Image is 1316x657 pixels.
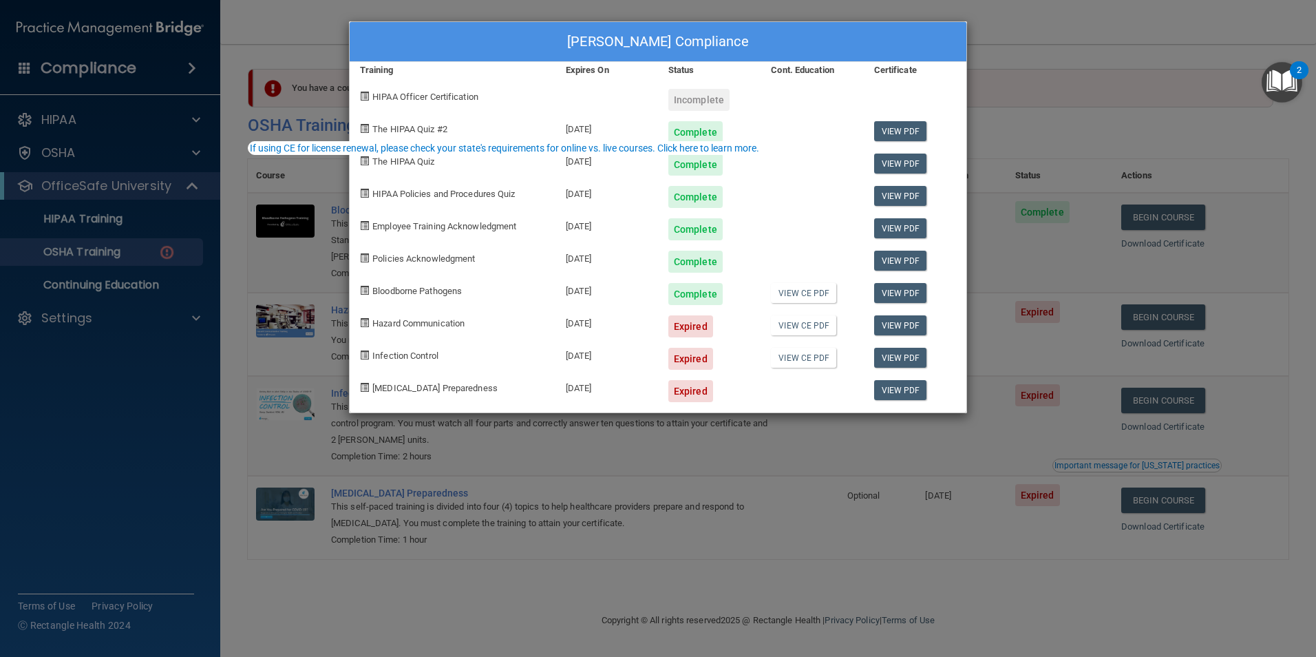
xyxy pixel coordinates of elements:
[874,186,927,206] a: View PDF
[1297,70,1302,88] div: 2
[372,253,475,264] span: Policies Acknowledgment
[668,154,723,176] div: Complete
[668,186,723,208] div: Complete
[250,143,759,153] div: If using CE for license renewal, please check your state's requirements for online vs. live cours...
[874,348,927,368] a: View PDF
[864,62,966,79] div: Certificate
[555,62,658,79] div: Expires On
[874,380,927,400] a: View PDF
[248,141,761,155] button: If using CE for license renewal, please check your state's requirements for online vs. live cours...
[555,305,658,337] div: [DATE]
[350,62,555,79] div: Training
[668,283,723,305] div: Complete
[668,218,723,240] div: Complete
[555,273,658,305] div: [DATE]
[372,92,478,102] span: HIPAA Officer Certification
[668,251,723,273] div: Complete
[372,286,462,296] span: Bloodborne Pathogens
[1262,62,1302,103] button: Open Resource Center, 2 new notifications
[555,111,658,143] div: [DATE]
[555,208,658,240] div: [DATE]
[350,22,966,62] div: [PERSON_NAME] Compliance
[874,154,927,174] a: View PDF
[668,348,713,370] div: Expired
[372,156,434,167] span: The HIPAA Quiz
[555,370,658,402] div: [DATE]
[555,240,658,273] div: [DATE]
[372,221,516,231] span: Employee Training Acknowledgment
[372,383,498,393] span: [MEDICAL_DATA] Preparedness
[372,318,465,328] span: Hazard Communication
[771,283,836,303] a: View CE PDF
[372,351,438,361] span: Infection Control
[555,176,658,208] div: [DATE]
[771,348,836,368] a: View CE PDF
[874,315,927,335] a: View PDF
[874,121,927,141] a: View PDF
[668,380,713,402] div: Expired
[668,89,730,111] div: Incomplete
[874,251,927,271] a: View PDF
[761,62,863,79] div: Cont. Education
[372,124,447,134] span: The HIPAA Quiz #2
[668,315,713,337] div: Expired
[372,189,515,199] span: HIPAA Policies and Procedures Quiz
[555,337,658,370] div: [DATE]
[874,218,927,238] a: View PDF
[771,315,836,335] a: View CE PDF
[658,62,761,79] div: Status
[555,143,658,176] div: [DATE]
[874,283,927,303] a: View PDF
[668,121,723,143] div: Complete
